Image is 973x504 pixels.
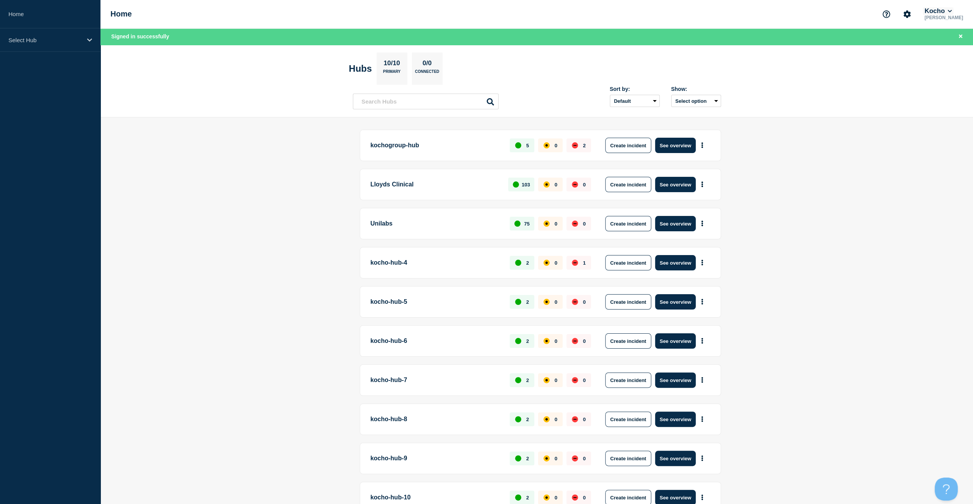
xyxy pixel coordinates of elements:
div: down [572,494,578,501]
div: down [572,221,578,227]
div: up [515,494,521,501]
button: Create incident [605,138,651,153]
button: More actions [697,138,707,153]
button: More actions [697,451,707,466]
button: See overview [655,177,696,192]
p: 2 [526,338,529,344]
p: 0/0 [420,59,435,69]
p: 0 [583,377,586,383]
div: affected [543,221,550,227]
div: affected [543,338,550,344]
div: affected [543,416,550,422]
span: Signed in successfully [111,33,169,40]
p: 103 [522,182,530,188]
div: up [515,416,521,422]
button: Support [878,6,894,22]
button: See overview [655,451,696,466]
button: Create incident [605,177,651,192]
button: Kocho [923,7,953,15]
p: 2 [526,260,529,266]
p: 0 [555,143,557,148]
h2: Hubs [349,63,372,74]
p: 0 [555,495,557,501]
button: More actions [697,178,707,192]
p: kochogroup-hub [370,138,501,153]
button: See overview [655,333,696,349]
p: 2 [526,495,529,501]
div: down [572,416,578,422]
button: See overview [655,412,696,427]
p: Connected [415,69,439,77]
button: See overview [655,372,696,388]
p: kocho-hub-7 [370,372,501,388]
button: More actions [697,256,707,270]
div: up [515,338,521,344]
p: [PERSON_NAME] [923,15,965,20]
button: More actions [697,412,707,427]
select: Sort by [610,95,660,107]
p: 0 [555,260,557,266]
div: up [515,142,521,148]
p: 2 [583,143,586,148]
button: More actions [697,217,707,231]
p: 5 [526,143,529,148]
button: More actions [697,295,707,309]
p: 0 [555,456,557,461]
div: affected [543,181,550,188]
button: Create incident [605,333,651,349]
button: See overview [655,294,696,310]
button: Create incident [605,294,651,310]
button: Create incident [605,372,651,388]
p: kocho-hub-9 [370,451,501,466]
div: up [515,299,521,305]
div: down [572,377,578,383]
p: Primary [383,69,401,77]
div: affected [543,260,550,266]
button: Create incident [605,451,651,466]
button: More actions [697,334,707,348]
p: 0 [555,221,557,227]
button: Create incident [605,216,651,231]
p: 0 [583,495,586,501]
p: 0 [555,299,557,305]
div: down [572,142,578,148]
p: 2 [526,456,529,461]
p: kocho-hub-4 [370,255,501,270]
div: down [572,181,578,188]
button: See overview [655,138,696,153]
p: Select Hub [8,37,82,43]
button: See overview [655,216,696,231]
iframe: Help Scout Beacon - Open [935,478,958,501]
p: 1 [583,260,586,266]
button: Account settings [899,6,915,22]
div: affected [543,377,550,383]
p: 0 [555,182,557,188]
input: Search Hubs [353,94,499,109]
p: 0 [583,338,586,344]
p: 0 [555,417,557,422]
p: 0 [583,221,586,227]
p: 2 [526,299,529,305]
div: down [572,299,578,305]
button: Create incident [605,412,651,427]
button: Create incident [605,255,651,270]
p: kocho-hub-6 [370,333,501,349]
div: up [515,377,521,383]
div: Sort by: [610,86,660,92]
p: 2 [526,417,529,422]
p: 0 [583,299,586,305]
p: 10/10 [381,59,403,69]
div: down [572,455,578,461]
div: up [514,221,520,227]
div: up [515,260,521,266]
button: Select option [671,95,721,107]
p: kocho-hub-8 [370,412,501,427]
h1: Home [110,10,132,18]
p: 0 [583,182,586,188]
div: Show: [671,86,721,92]
button: Close banner [956,32,965,41]
button: More actions [697,373,707,387]
p: 0 [583,417,586,422]
p: Unilabs [370,216,501,231]
div: up [513,181,519,188]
